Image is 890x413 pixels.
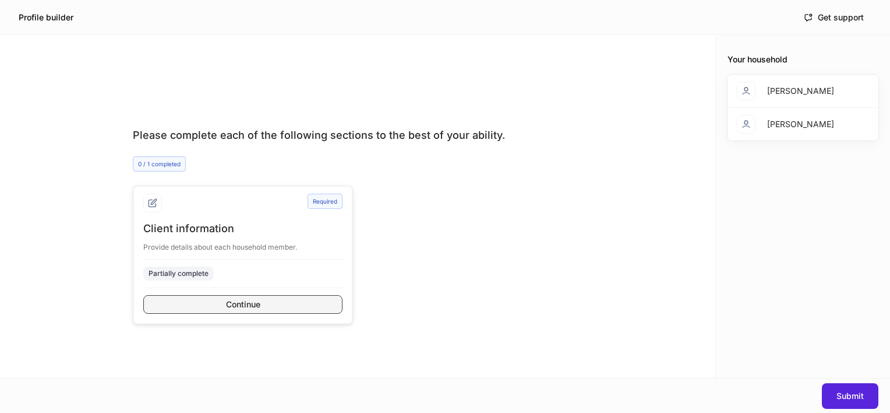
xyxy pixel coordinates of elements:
[767,85,834,97] div: [PERSON_NAME]
[727,54,878,65] div: Your household
[19,12,73,23] h5: Profile builder
[133,128,582,142] div: Please complete each of the following sections to the best of your ability.
[836,390,864,402] div: Submit
[226,299,260,310] div: Continue
[818,12,864,23] div: Get support
[149,268,209,279] div: Partially complete
[767,118,834,130] div: [PERSON_NAME]
[822,383,878,409] button: Submit
[133,156,186,171] div: 0 / 1 completed
[308,194,342,209] div: Required
[143,295,342,314] button: Continue
[796,8,871,27] button: Get support
[143,236,342,252] div: Provide details about each household member.
[143,222,342,236] div: Client information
